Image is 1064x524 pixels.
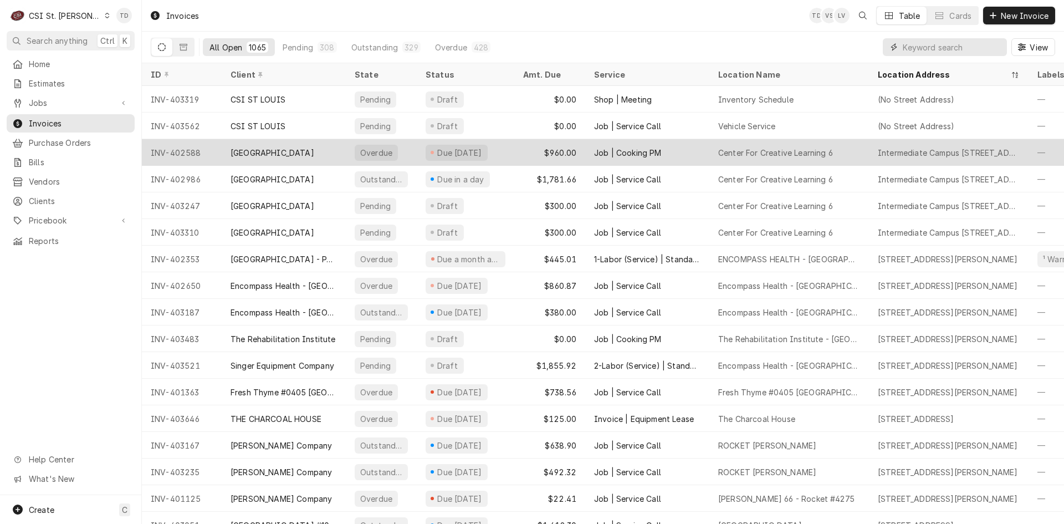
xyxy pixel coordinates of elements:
[359,227,392,238] div: Pending
[359,174,403,185] div: Outstanding
[29,473,128,485] span: What's New
[1027,42,1050,53] span: View
[514,139,585,166] div: $960.00
[514,192,585,219] div: $300.00
[523,69,574,80] div: Amt. Due
[514,352,585,379] div: $1,855.92
[7,192,135,210] a: Clients
[514,379,585,405] div: $738.56
[142,352,222,379] div: INV-403521
[7,31,135,50] button: Search anythingCtrlK
[834,8,850,23] div: Lisa Vestal's Avatar
[436,147,483,159] div: Due [DATE]
[878,227,1020,238] div: Intermediate Campus [STREET_ADDRESS]
[718,386,860,398] div: Fresh Thyme #0405 [GEOGRAPHIC_DATA]
[436,386,483,398] div: Due [DATE]
[29,97,112,109] span: Jobs
[142,485,222,512] div: INV-401125
[116,8,132,23] div: TD
[514,272,585,299] div: $860.87
[878,200,1020,212] div: Intermediate Campus [STREET_ADDRESS]
[594,333,662,345] div: Job | Cooking PM
[359,360,392,372] div: Pending
[983,7,1055,24] button: New Invoice
[514,299,585,325] div: $380.00
[359,280,393,292] div: Overdue
[809,8,825,23] div: TD
[878,333,1018,345] div: [STREET_ADDRESS][PERSON_NAME]
[514,113,585,139] div: $0.00
[7,211,135,230] a: Go to Pricebook
[878,147,1020,159] div: Intermediate Campus [STREET_ADDRESS]
[718,333,860,345] div: The Rehabilitation Institute - [GEOGRAPHIC_DATA]
[231,94,285,105] div: CSI ST LOUIS
[426,69,503,80] div: Status
[718,253,860,265] div: ENCOMPASS HEALTH - [GEOGRAPHIC_DATA]
[878,466,1018,478] div: [STREET_ADDRESS][PERSON_NAME]
[142,113,222,139] div: INV-403562
[231,466,332,478] div: [PERSON_NAME] Company
[249,42,266,53] div: 1065
[718,413,795,425] div: The Charcoal House
[594,69,698,80] div: Service
[142,166,222,192] div: INV-402986
[29,176,129,187] span: Vendors
[594,493,661,505] div: Job | Service Call
[405,42,418,53] div: 329
[359,440,403,451] div: Outstanding
[594,280,661,292] div: Job | Service Call
[359,413,393,425] div: Overdue
[359,333,392,345] div: Pending
[514,459,585,485] div: $492.32
[359,466,403,478] div: Outstanding
[878,386,1018,398] div: [STREET_ADDRESS][PERSON_NAME]
[29,215,112,226] span: Pricebook
[435,42,467,53] div: Overdue
[231,147,314,159] div: [GEOGRAPHIC_DATA]
[10,8,25,23] div: CSI St. Louis's Avatar
[878,120,954,132] div: (No Street Address)
[718,466,816,478] div: ROCKET [PERSON_NAME]
[834,8,850,23] div: LV
[594,253,700,265] div: 1-Labor (Service) | Standard | Incurred
[142,246,222,272] div: INV-402353
[594,360,700,372] div: 2-Labor (Service) | Standard | Estimated
[359,94,392,105] div: Pending
[359,147,393,159] div: Overdue
[142,272,222,299] div: INV-402650
[718,69,858,80] div: Location Name
[27,35,88,47] span: Search anything
[436,174,485,185] div: Due in a day
[142,379,222,405] div: INV-401363
[29,195,129,207] span: Clients
[7,55,135,73] a: Home
[436,253,501,265] div: Due a month ago
[142,192,222,219] div: INV-403247
[514,485,585,512] div: $22.41
[514,325,585,352] div: $0.00
[436,227,459,238] div: Draft
[436,200,459,212] div: Draft
[231,493,332,505] div: [PERSON_NAME] Company
[231,360,334,372] div: Singer Equipment Company
[1011,38,1055,56] button: View
[436,307,483,318] div: Due [DATE]
[29,156,129,168] span: Bills
[474,42,488,53] div: 428
[594,386,661,398] div: Job | Service Call
[231,440,332,451] div: [PERSON_NAME] Company
[142,432,222,459] div: INV-403167
[283,42,313,53] div: Pending
[821,8,837,23] div: Vicky Stuesse's Avatar
[878,69,1009,80] div: Location Address
[351,42,398,53] div: Outstanding
[878,360,1018,372] div: [STREET_ADDRESS][PERSON_NAME]
[355,69,408,80] div: State
[29,78,129,89] span: Estimates
[514,86,585,113] div: $0.00
[231,280,337,292] div: Encompass Health - [GEOGRAPHIC_DATA]
[949,10,971,22] div: Cards
[231,413,321,425] div: THE CHARCOAL HOUSE
[231,307,337,318] div: Encompass Health - [GEOGRAPHIC_DATA]
[7,172,135,191] a: Vendors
